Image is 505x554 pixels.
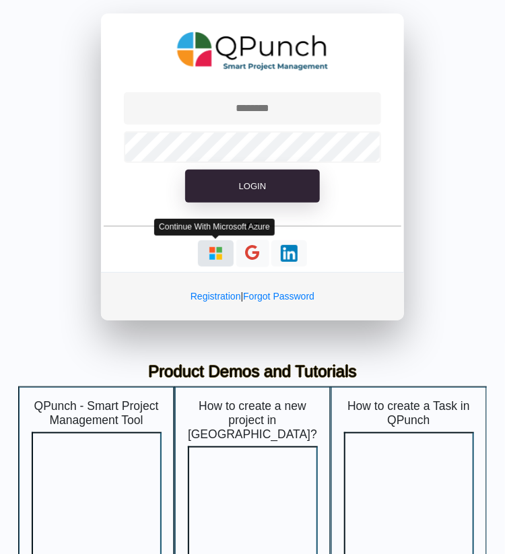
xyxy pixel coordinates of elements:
[154,219,275,236] div: Continue With Microsoft Azure
[207,245,224,262] img: Loading...
[191,291,241,302] a: Registration
[281,245,298,262] img: Loading...
[243,291,314,302] a: Forgot Password
[185,170,320,203] button: Login
[271,240,307,267] button: Continue With LinkedIn
[177,27,329,75] img: QPunch
[236,240,269,267] button: Continue With Google
[32,399,162,427] h5: QPunch - Smart Project Management Tool
[28,362,477,382] h3: Product Demos and Tutorials
[188,399,318,442] h5: How to create a new project in [GEOGRAPHIC_DATA]?
[101,272,404,320] div: |
[344,399,474,427] h5: How to create a Task in QPunch
[239,181,266,191] span: Login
